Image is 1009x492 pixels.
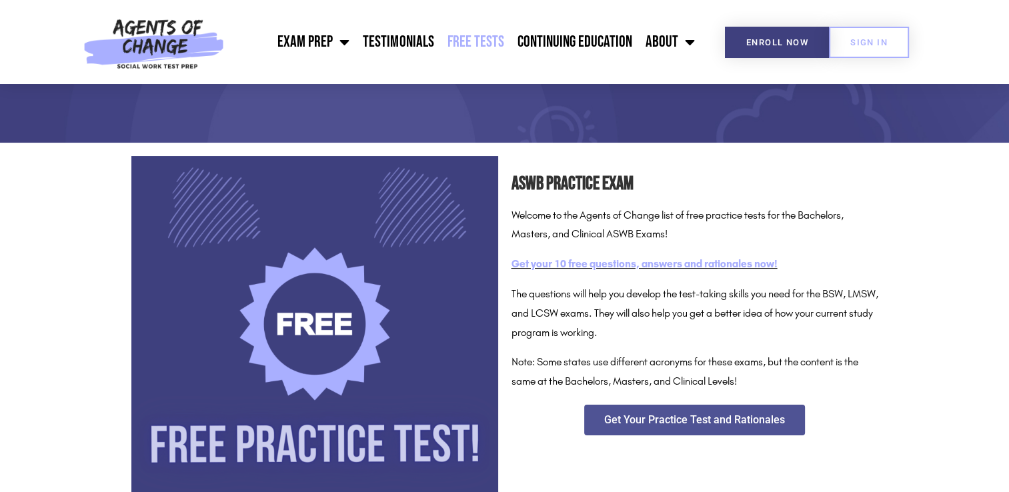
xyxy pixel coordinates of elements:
[440,25,510,59] a: Free Tests
[512,169,878,199] h2: ASWB Practice Exam
[512,257,778,270] a: Get your 10 free questions, answers and rationales now!
[850,38,888,47] span: SIGN IN
[638,25,701,59] a: About
[512,285,878,342] p: The questions will help you develop the test-taking skills you need for the BSW, LMSW, and LCSW e...
[604,415,785,425] span: Get Your Practice Test and Rationales
[512,206,878,245] p: Welcome to the Agents of Change list of free practice tests for the Bachelors, Masters, and Clini...
[829,27,909,58] a: SIGN IN
[510,25,638,59] a: Continuing Education
[746,38,808,47] span: Enroll Now
[231,25,702,59] nav: Menu
[725,27,830,58] a: Enroll Now
[584,405,805,435] a: Get Your Practice Test and Rationales
[512,353,878,391] p: Note: Some states use different acronyms for these exams, but the content is the same at the Bach...
[356,25,440,59] a: Testimonials
[271,25,356,59] a: Exam Prep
